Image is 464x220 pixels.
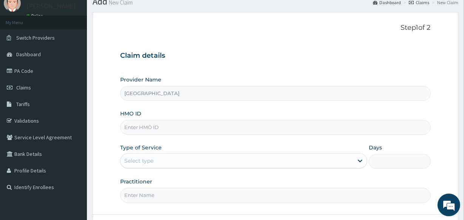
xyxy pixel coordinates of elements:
[16,34,55,41] span: Switch Providers
[120,178,152,185] label: Practitioner
[369,144,382,151] label: Days
[16,51,41,58] span: Dashboard
[120,76,161,83] label: Provider Name
[26,13,45,18] a: Online
[120,120,430,135] input: Enter HMO ID
[120,188,430,203] input: Enter Name
[120,144,162,151] label: Type of Service
[124,157,153,165] div: Select type
[26,3,76,9] p: [PERSON_NAME]
[120,52,430,60] h3: Claim details
[120,110,141,117] label: HMO ID
[120,24,430,32] p: Step 1 of 2
[16,84,31,91] span: Claims
[16,101,30,108] span: Tariffs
